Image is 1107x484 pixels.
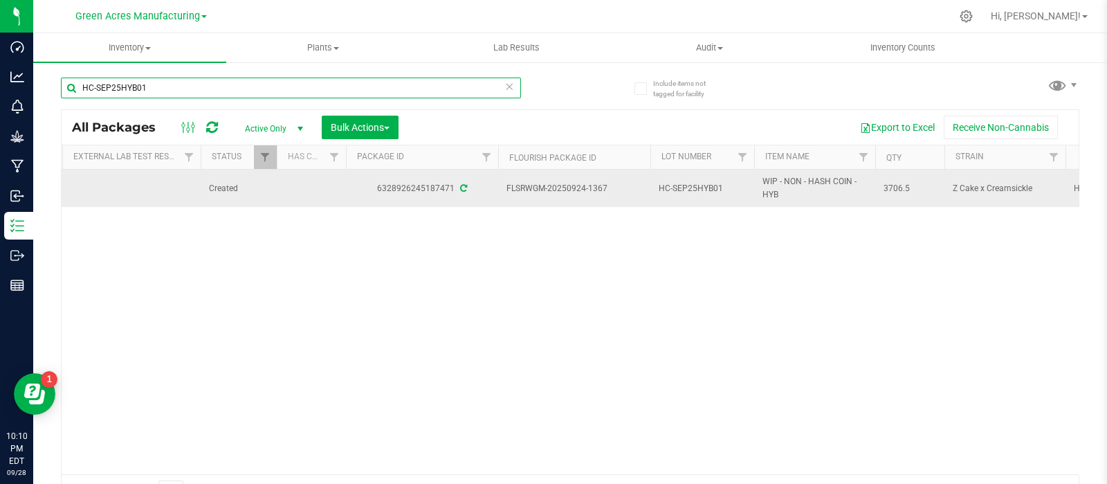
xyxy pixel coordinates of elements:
inline-svg: Grow [10,129,24,143]
inline-svg: Outbound [10,249,24,262]
a: Qty [886,153,902,163]
th: Has COA [277,145,346,170]
a: Package ID [357,152,404,161]
inline-svg: Dashboard [10,40,24,54]
inline-svg: Reports [10,278,24,292]
a: Inventory Counts [806,33,999,62]
a: Strain [955,152,984,161]
p: 09/28 [6,467,27,478]
span: Plants [227,42,419,54]
a: Filter [475,145,498,169]
a: Audit [613,33,806,62]
input: Search Package ID, Item Name, SKU, Lot or Part Number... [61,78,521,98]
span: Lab Results [475,42,558,54]
inline-svg: Manufacturing [10,159,24,173]
span: HC-SEP25HYB01 [659,182,746,195]
a: Status [212,152,241,161]
span: FLSRWGM-20250924-1367 [506,182,642,195]
a: External Lab Test Result [73,152,182,161]
a: Item Name [765,152,809,161]
button: Bulk Actions [322,116,399,139]
a: Flourish Package ID [509,153,596,163]
a: Filter [852,145,875,169]
a: Filter [1043,145,1065,169]
p: 10:10 PM EDT [6,430,27,467]
button: Receive Non-Cannabis [944,116,1058,139]
span: Created [209,182,268,195]
span: Sync from Compliance System [458,183,467,193]
iframe: Resource center [14,373,55,415]
span: Hi, [PERSON_NAME]! [991,10,1081,21]
span: Z Cake x Creamsickle [953,182,1057,195]
a: Plants [226,33,419,62]
span: 3706.5 [884,182,936,195]
span: Green Acres Manufacturing [75,10,200,22]
span: Clear [504,78,514,96]
span: Inventory [33,42,226,54]
span: All Packages [72,120,170,135]
span: Inventory Counts [852,42,954,54]
span: WIP - NON - HASH COIN - HYB [762,175,867,201]
button: Export to Excel [851,116,944,139]
a: Lot Number [661,152,711,161]
inline-svg: Inbound [10,189,24,203]
a: Filter [178,145,201,169]
span: Audit [614,42,805,54]
a: Filter [731,145,754,169]
a: Inventory [33,33,226,62]
span: Include items not tagged for facility [653,78,722,99]
inline-svg: Analytics [10,70,24,84]
span: Bulk Actions [331,122,390,133]
iframe: Resource center unread badge [41,371,57,388]
a: Filter [323,145,346,169]
div: 6328926245187471 [344,182,500,195]
inline-svg: Inventory [10,219,24,233]
inline-svg: Monitoring [10,100,24,114]
a: Lab Results [420,33,613,62]
a: Filter [254,145,277,169]
div: Manage settings [958,10,975,23]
